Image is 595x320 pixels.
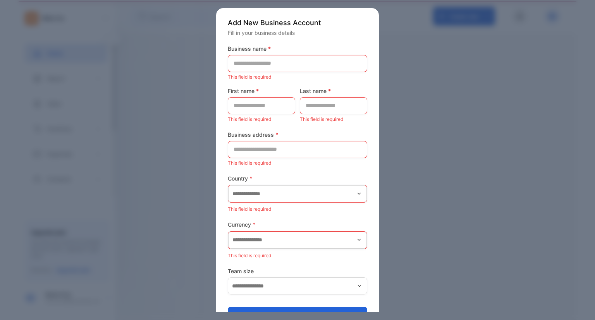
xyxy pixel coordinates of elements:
p: This field is required [300,114,367,124]
label: First name [228,87,295,95]
p: This field is required [228,114,295,124]
label: Business name [228,45,367,53]
label: Country [228,174,367,182]
p: This field is required [228,251,367,261]
label: Last name [300,87,367,95]
p: This field is required [228,72,367,82]
p: Add New Business Account [228,17,367,28]
label: Business address [228,131,367,139]
label: Team size [228,267,367,275]
label: Currency [228,220,367,229]
p: This field is required [228,158,367,168]
p: Fill in your business details [228,29,367,37]
p: This field is required [228,204,367,214]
